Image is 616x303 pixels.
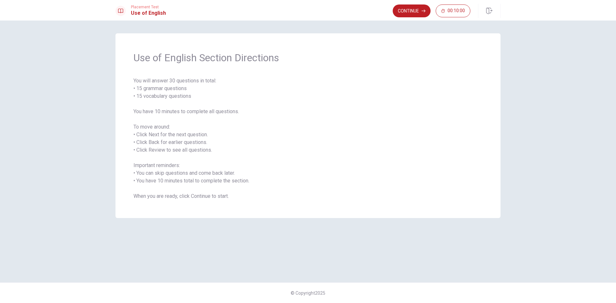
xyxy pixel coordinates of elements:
span: Use of English Section Directions [133,51,483,64]
span: You will answer 30 questions in total: • 15 grammar questions • 15 vocabulary questions You have ... [133,77,483,200]
button: 00:10:00 [436,4,470,17]
h1: Use of English [131,9,166,17]
button: Continue [393,4,431,17]
span: © Copyright 2025 [291,290,325,296]
span: 00:10:00 [448,8,465,13]
span: Placement Test [131,5,166,9]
